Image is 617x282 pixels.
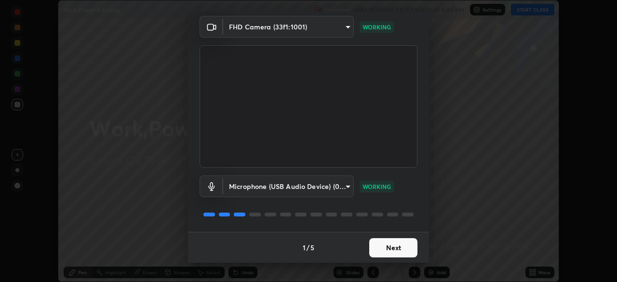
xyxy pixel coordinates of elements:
h4: 5 [310,242,314,253]
button: Next [369,238,417,257]
h4: 1 [303,242,306,253]
p: WORKING [362,23,391,31]
p: WORKING [362,182,391,191]
div: FHD Camera (33f1:1001) [223,16,354,38]
div: FHD Camera (33f1:1001) [223,175,354,197]
h4: / [307,242,309,253]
